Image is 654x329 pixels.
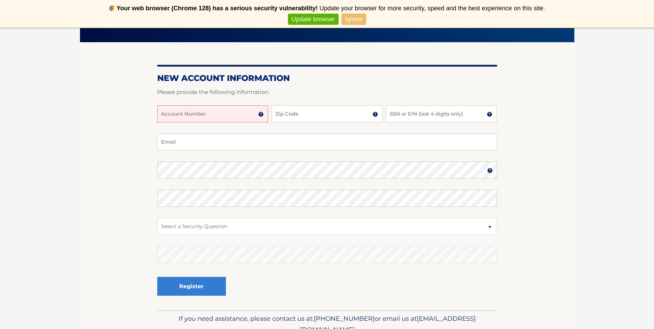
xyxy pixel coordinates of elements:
[314,315,375,322] span: [PHONE_NUMBER]
[258,111,264,117] img: tooltip.svg
[487,168,493,173] img: tooltip.svg
[386,105,497,122] input: SSN or EIN (last 4 digits only)
[157,133,497,151] input: Email
[288,14,339,25] a: Update browser
[342,14,366,25] a: Ignore
[157,277,226,296] button: Register
[272,105,382,122] input: Zip Code
[157,87,497,97] p: Please provide the following information.
[157,73,497,83] h2: New Account Information
[157,105,268,122] input: Account Number
[487,111,492,117] img: tooltip.svg
[372,111,378,117] img: tooltip.svg
[319,5,545,12] span: Update your browser for more security, speed and the best experience on this site.
[117,5,318,12] b: Your web browser (Chrome 128) has a serious security vulnerability!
